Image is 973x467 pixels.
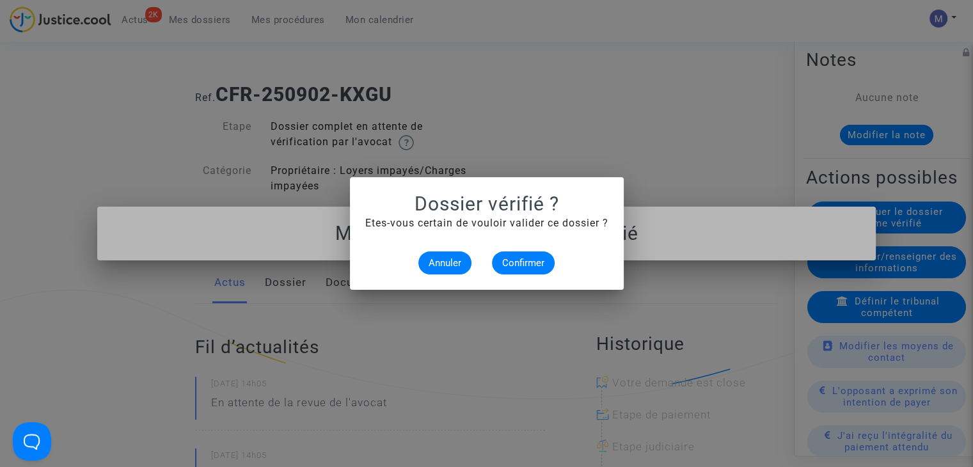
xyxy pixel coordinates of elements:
[492,251,555,274] button: Confirmer
[365,193,608,216] h1: Dossier vérifié ?
[365,217,608,229] span: Etes-vous certain de vouloir valider ce dossier ?
[502,257,544,269] span: Confirmer
[418,251,471,274] button: Annuler
[429,257,461,269] span: Annuler
[13,422,51,461] iframe: Help Scout Beacon - Open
